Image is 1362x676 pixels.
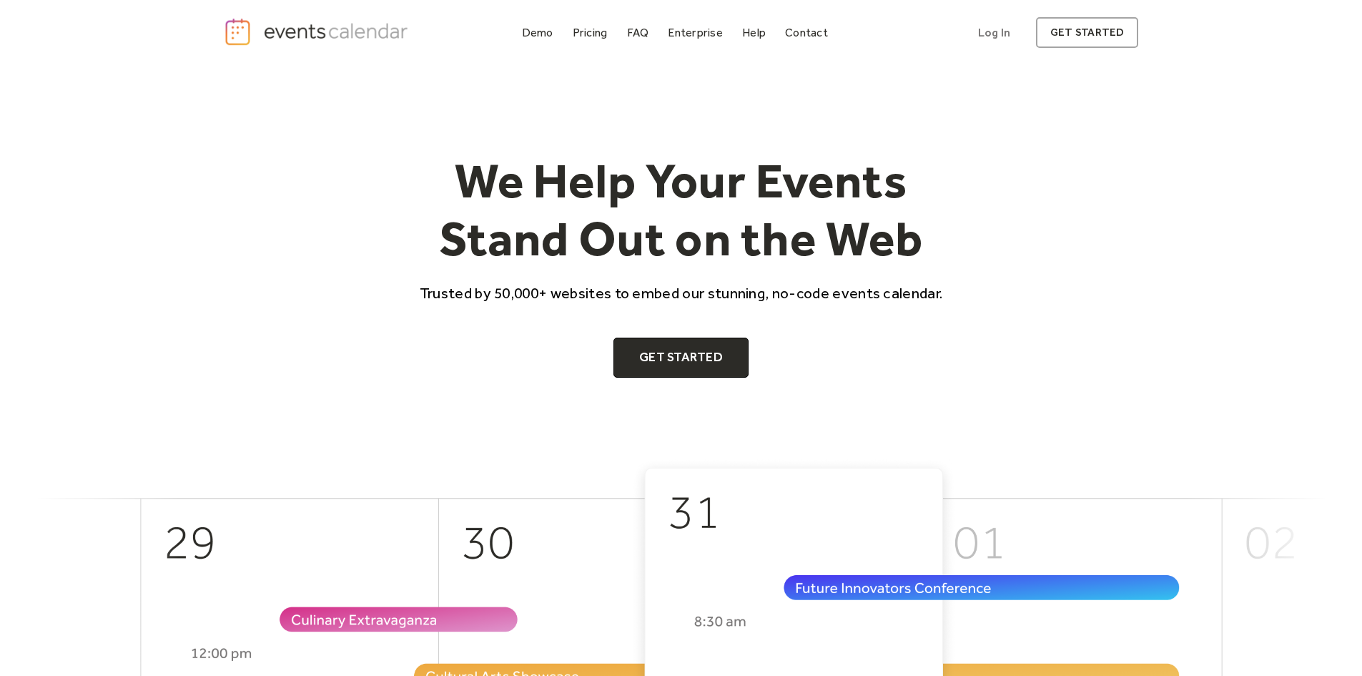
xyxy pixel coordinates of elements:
a: Contact [779,23,834,42]
a: home [224,17,413,46]
div: Pricing [573,29,608,36]
a: Log In [964,17,1025,48]
div: Enterprise [668,29,722,36]
a: Pricing [567,23,613,42]
a: Get Started [613,338,749,378]
a: get started [1036,17,1138,48]
a: Enterprise [662,23,728,42]
a: FAQ [621,23,655,42]
div: Contact [785,29,828,36]
a: Demo [516,23,559,42]
div: FAQ [627,29,649,36]
p: Trusted by 50,000+ websites to embed our stunning, no-code events calendar. [407,283,956,303]
a: Help [736,23,771,42]
h1: We Help Your Events Stand Out on the Web [407,152,956,268]
div: Help [742,29,766,36]
div: Demo [522,29,553,36]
